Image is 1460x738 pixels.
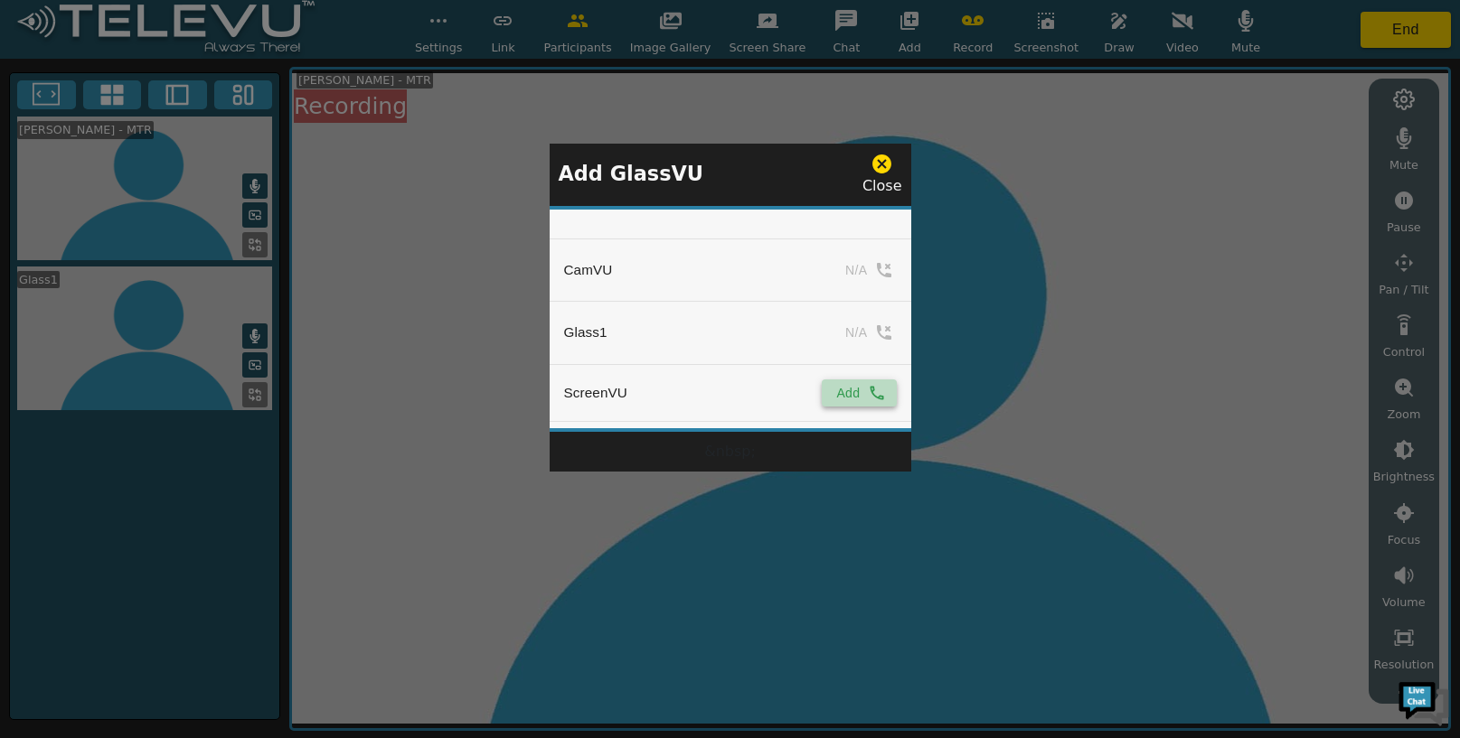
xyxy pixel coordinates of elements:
[9,493,344,556] textarea: Type your message and hit 'Enter'
[564,322,608,342] div: Glass1
[105,228,250,410] span: We're online!
[1397,675,1451,729] img: Chat Widget
[550,432,911,472] div: &nbsp;
[822,379,896,406] button: Add
[550,210,911,422] table: simple table
[31,84,76,129] img: d_736959983_company_1615157101543_736959983
[862,153,902,197] div: Close
[564,260,613,280] div: CamVU
[559,159,704,190] p: Add GlassVU
[297,9,340,52] div: Minimize live chat window
[94,95,304,118] div: Chat with us now
[564,383,627,403] div: ScreenVU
